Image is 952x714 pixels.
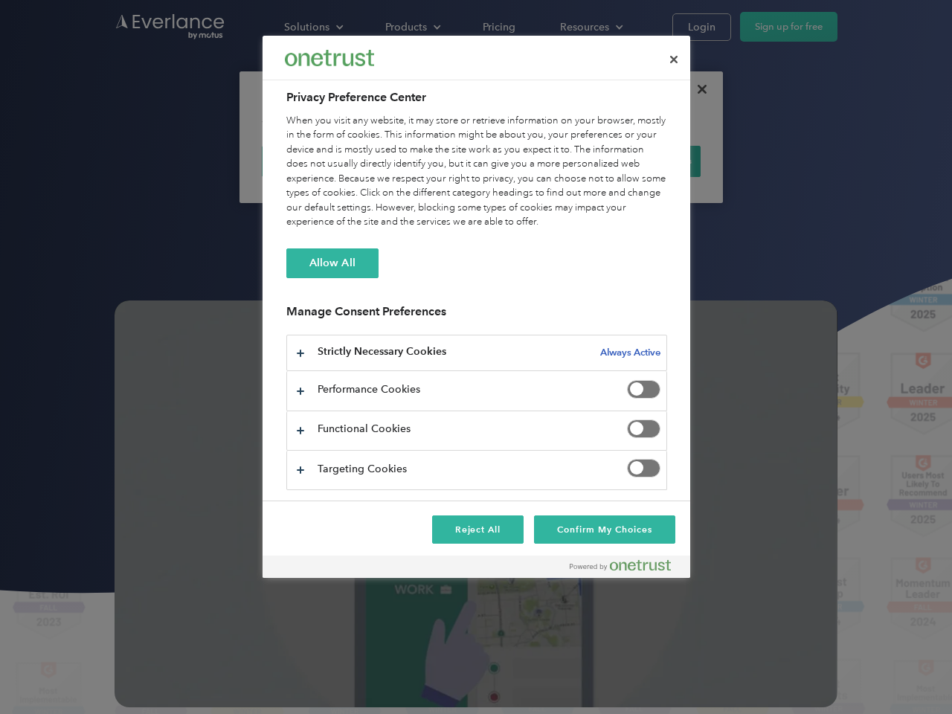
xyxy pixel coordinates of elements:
[109,89,184,120] input: Submit
[286,248,379,278] button: Allow All
[570,559,671,571] img: Powered by OneTrust Opens in a new Tab
[570,559,683,578] a: Powered by OneTrust Opens in a new Tab
[263,36,690,578] div: Preference center
[263,36,690,578] div: Privacy Preference Center
[285,43,374,73] div: Everlance
[286,89,667,106] h2: Privacy Preference Center
[286,114,667,230] div: When you visit any website, it may store or retrieve information on your browser, mostly in the f...
[285,50,374,65] img: Everlance
[534,515,675,544] button: Confirm My Choices
[432,515,524,544] button: Reject All
[286,304,667,327] h3: Manage Consent Preferences
[657,43,690,76] button: Close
